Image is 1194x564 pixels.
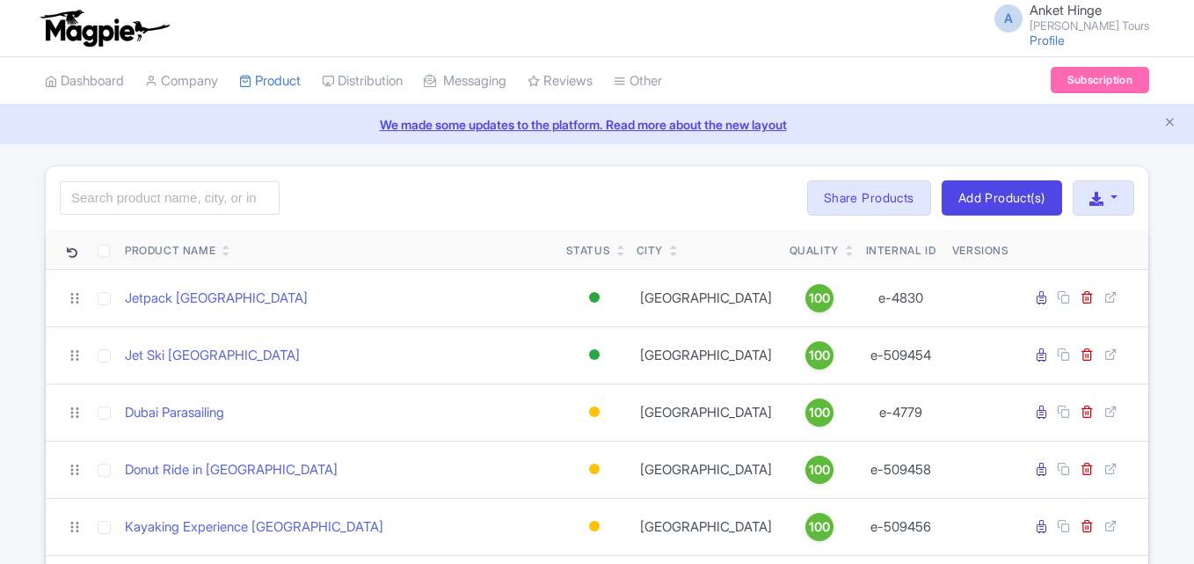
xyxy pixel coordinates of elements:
[125,243,215,259] div: Product Name
[1030,33,1065,48] a: Profile
[856,269,945,326] td: e-4830
[586,342,603,368] div: Active
[945,230,1016,270] th: Versions
[790,341,849,370] a: 100
[424,57,506,106] a: Messaging
[528,57,593,106] a: Reviews
[856,441,945,498] td: e-509458
[586,399,603,425] div: Building
[790,513,849,541] a: 100
[856,230,945,270] th: Internal ID
[630,441,783,498] td: [GEOGRAPHIC_DATA]
[125,460,338,480] a: Donut Ride in [GEOGRAPHIC_DATA]
[809,517,830,537] span: 100
[36,9,172,48] img: logo-ab69f6fb50320c5b225c76a69d11143b.png
[125,289,308,309] a: Jetpack [GEOGRAPHIC_DATA]
[856,384,945,441] td: e-4779
[322,57,403,106] a: Distribution
[125,517,383,538] a: Kayaking Experience [GEOGRAPHIC_DATA]
[630,326,783,384] td: [GEOGRAPHIC_DATA]
[790,284,849,312] a: 100
[614,57,662,106] a: Other
[809,403,830,422] span: 100
[586,457,603,482] div: Building
[1051,67,1149,93] a: Subscription
[790,399,849,427] a: 100
[239,57,301,106] a: Product
[637,243,663,259] div: City
[809,460,830,480] span: 100
[856,498,945,555] td: e-509456
[807,180,931,216] a: Share Products
[45,57,124,106] a: Dashboard
[125,403,224,423] a: Dubai Parasailing
[586,514,603,539] div: Building
[586,285,603,311] div: Active
[984,4,1149,32] a: A Anket Hinge [PERSON_NAME] Tours
[566,243,611,259] div: Status
[790,243,839,259] div: Quality
[125,346,300,366] a: Jet Ski [GEOGRAPHIC_DATA]
[790,456,849,484] a: 100
[994,4,1023,33] span: A
[1030,20,1149,32] small: [PERSON_NAME] Tours
[630,269,783,326] td: [GEOGRAPHIC_DATA]
[1030,2,1102,18] span: Anket Hinge
[630,498,783,555] td: [GEOGRAPHIC_DATA]
[809,346,830,365] span: 100
[145,57,218,106] a: Company
[60,181,280,215] input: Search product name, city, or interal id
[630,384,783,441] td: [GEOGRAPHIC_DATA]
[11,115,1183,134] a: We made some updates to the platform. Read more about the new layout
[1163,114,1176,134] button: Close announcement
[856,326,945,384] td: e-509454
[809,289,830,308] span: 100
[942,180,1062,216] a: Add Product(s)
